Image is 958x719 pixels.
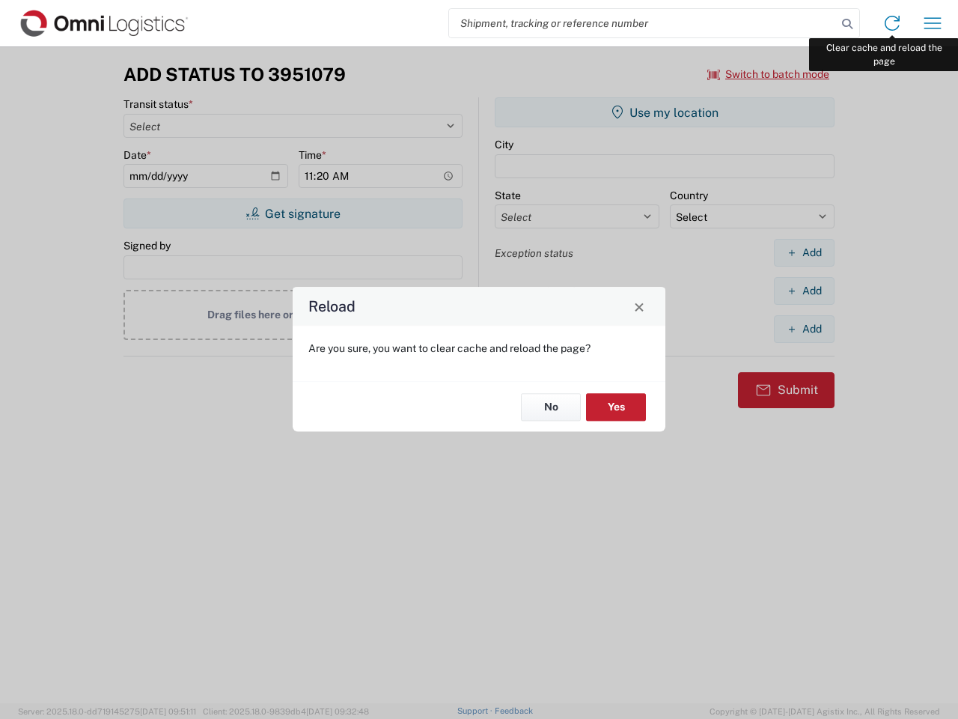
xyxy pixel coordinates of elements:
h4: Reload [308,296,356,318]
button: No [521,393,581,421]
button: Yes [586,393,646,421]
button: Close [629,296,650,317]
p: Are you sure, you want to clear cache and reload the page? [308,342,650,355]
input: Shipment, tracking or reference number [449,9,837,37]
